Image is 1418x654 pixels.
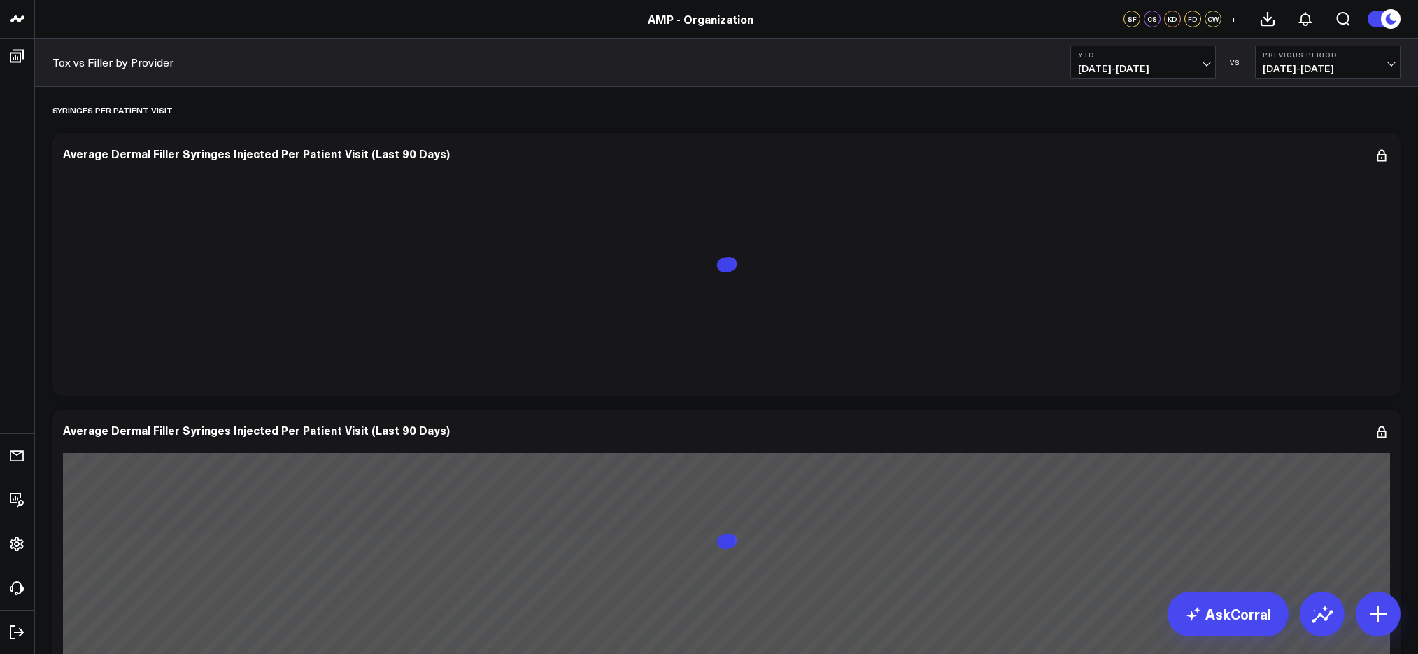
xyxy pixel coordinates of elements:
div: KD [1164,11,1181,27]
button: Previous Period[DATE]-[DATE] [1255,46,1401,79]
span: + [1231,14,1237,24]
span: [DATE] - [DATE] [1263,63,1393,74]
b: Previous Period [1263,50,1393,59]
div: Average Dermal Filler Syringes Injected Per Patient Visit (Last 90 Days) [63,146,450,161]
span: [DATE] - [DATE] [1078,63,1208,74]
a: Tox vs Filler by Provider [52,55,173,70]
a: AMP - Organization [648,11,753,27]
button: + [1225,11,1242,27]
div: FD [1184,11,1201,27]
div: VS [1223,58,1248,67]
div: SF [1123,11,1140,27]
div: Average Dermal Filler Syringes Injected Per Patient Visit (Last 90 Days) [63,422,450,438]
a: AskCorral [1168,592,1289,636]
div: CS [1144,11,1161,27]
button: YTD[DATE]-[DATE] [1070,46,1216,79]
div: Syringes Per Patient Visit [52,94,173,126]
b: YTD [1078,50,1208,59]
div: CW [1205,11,1221,27]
